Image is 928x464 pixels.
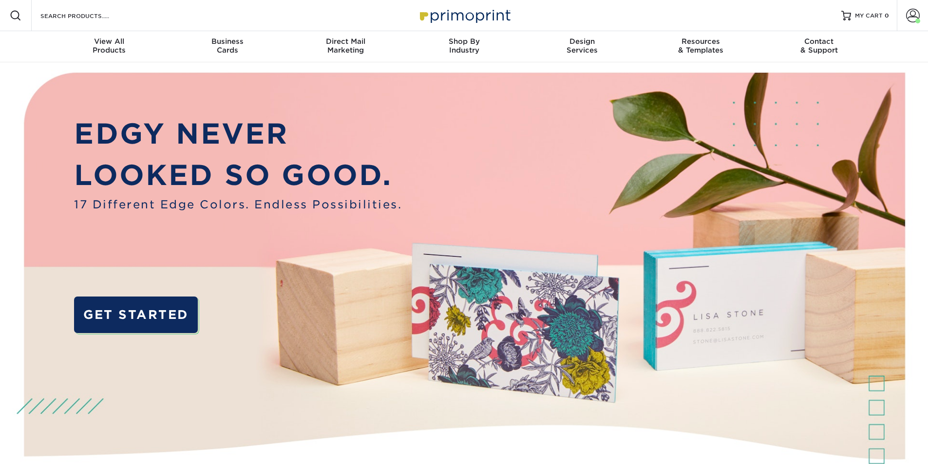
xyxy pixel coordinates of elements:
span: Design [523,37,642,46]
span: 0 [885,12,889,19]
a: View AllProducts [50,31,169,62]
a: Shop ByIndustry [405,31,523,62]
p: LOOKED SO GOOD. [74,154,402,196]
input: SEARCH PRODUCTS..... [39,10,134,21]
a: DesignServices [523,31,642,62]
div: Services [523,37,642,55]
span: MY CART [855,12,883,20]
div: Industry [405,37,523,55]
span: Contact [760,37,878,46]
a: Contact& Support [760,31,878,62]
a: GET STARTED [74,297,197,333]
div: Cards [168,37,286,55]
div: & Support [760,37,878,55]
div: Products [50,37,169,55]
span: 17 Different Edge Colors. Endless Possibilities. [74,196,402,213]
div: Marketing [286,37,405,55]
div: & Templates [642,37,760,55]
a: BusinessCards [168,31,286,62]
span: Business [168,37,286,46]
p: EDGY NEVER [74,113,402,155]
span: Direct Mail [286,37,405,46]
span: View All [50,37,169,46]
span: Shop By [405,37,523,46]
img: Primoprint [416,5,513,26]
a: Resources& Templates [642,31,760,62]
span: Resources [642,37,760,46]
a: Direct MailMarketing [286,31,405,62]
